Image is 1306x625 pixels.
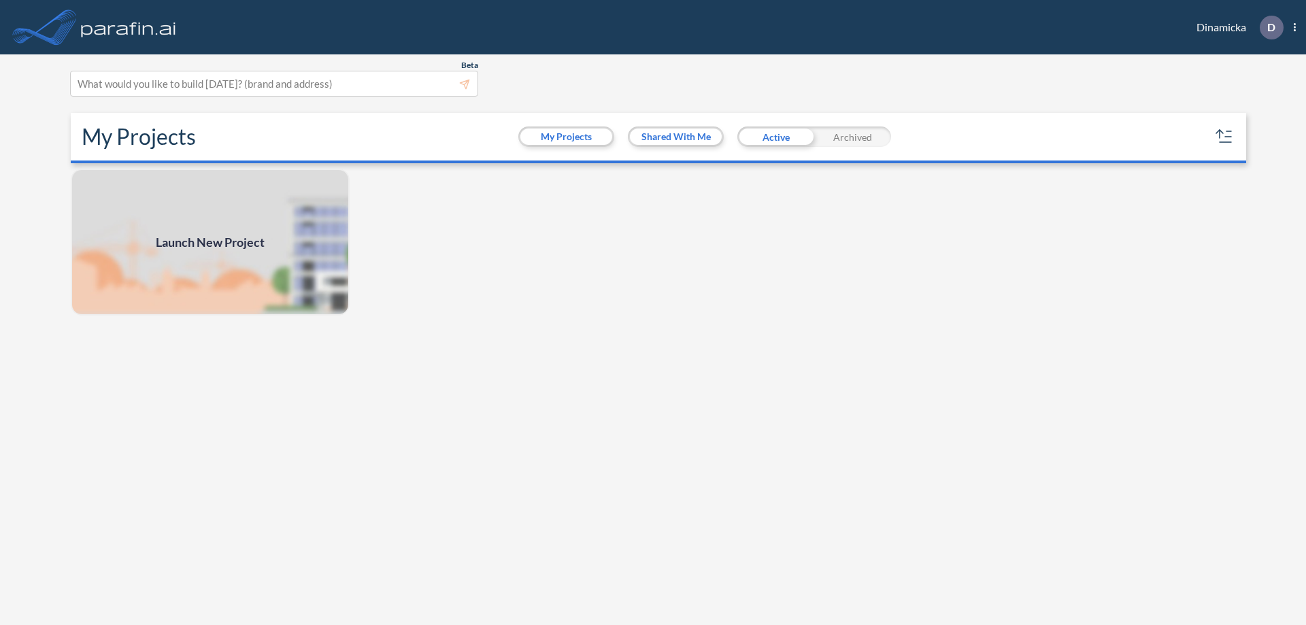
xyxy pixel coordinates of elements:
[71,169,350,316] a: Launch New Project
[71,169,350,316] img: add
[737,126,814,147] div: Active
[82,124,196,150] h2: My Projects
[461,60,478,71] span: Beta
[156,233,265,252] span: Launch New Project
[1176,16,1296,39] div: Dinamicka
[1213,126,1235,148] button: sort
[520,129,612,145] button: My Projects
[814,126,891,147] div: Archived
[630,129,722,145] button: Shared With Me
[1267,21,1275,33] p: D
[78,14,179,41] img: logo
